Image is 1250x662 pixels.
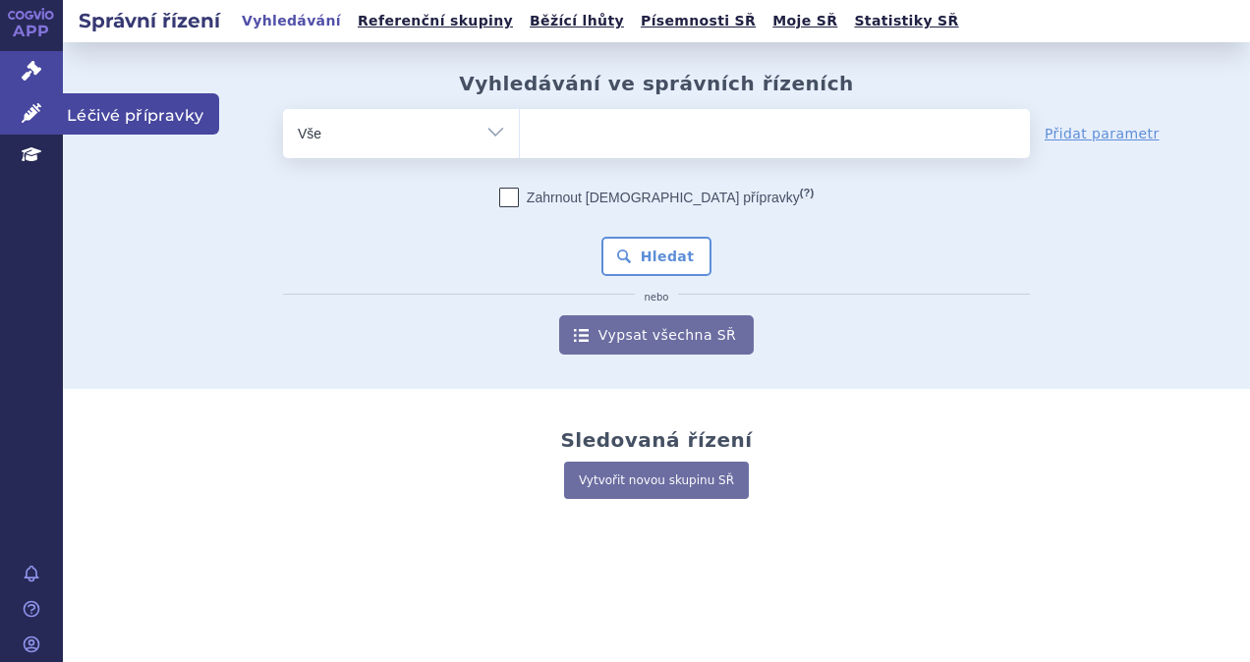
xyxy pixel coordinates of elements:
a: Referenční skupiny [352,8,519,34]
a: Běžící lhůty [524,8,630,34]
a: Vyhledávání [236,8,347,34]
a: Vypsat všechna SŘ [559,315,754,355]
abbr: (?) [800,187,814,199]
a: Statistiky SŘ [848,8,964,34]
a: Vytvořit novou skupinu SŘ [564,462,749,499]
h2: Sledovaná řízení [560,428,752,452]
a: Přidat parametr [1045,124,1160,143]
a: Písemnosti SŘ [635,8,762,34]
label: Zahrnout [DEMOGRAPHIC_DATA] přípravky [499,188,814,207]
span: Léčivé přípravky [63,93,219,135]
i: nebo [635,292,679,303]
a: Moje SŘ [767,8,843,34]
h2: Správní řízení [63,7,236,34]
h2: Vyhledávání ve správních řízeních [459,72,854,95]
button: Hledat [601,237,712,276]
